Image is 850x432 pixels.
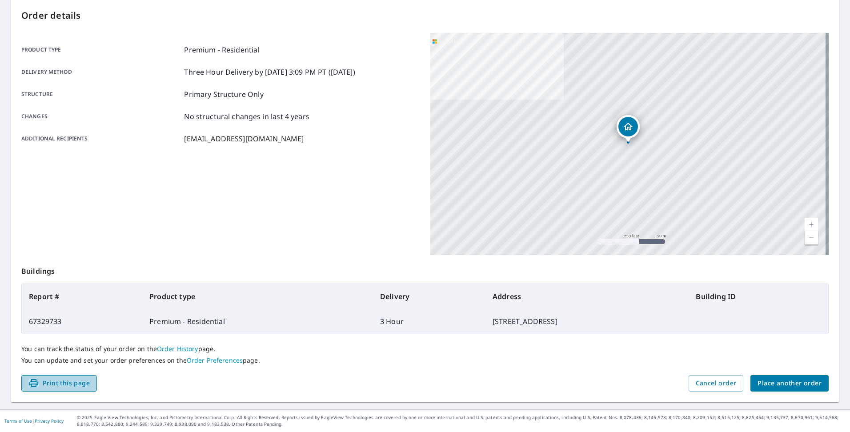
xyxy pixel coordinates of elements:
[21,255,829,284] p: Buildings
[22,284,142,309] th: Report #
[805,231,818,244] a: Current Level 17, Zoom Out
[750,375,829,392] button: Place another order
[4,418,32,424] a: Terms of Use
[35,418,64,424] a: Privacy Policy
[485,284,689,309] th: Address
[184,111,309,122] p: No structural changes in last 4 years
[184,67,355,77] p: Three Hour Delivery by [DATE] 3:09 PM PT ([DATE])
[696,378,737,389] span: Cancel order
[21,67,180,77] p: Delivery method
[805,218,818,231] a: Current Level 17, Zoom In
[485,309,689,334] td: [STREET_ADDRESS]
[21,111,180,122] p: Changes
[21,375,97,392] button: Print this page
[4,418,64,424] p: |
[184,44,259,55] p: Premium - Residential
[184,133,304,144] p: [EMAIL_ADDRESS][DOMAIN_NAME]
[187,356,243,364] a: Order Preferences
[142,309,373,334] td: Premium - Residential
[21,356,829,364] p: You can update and set your order preferences on the page.
[21,9,829,22] p: Order details
[28,378,90,389] span: Print this page
[758,378,822,389] span: Place another order
[689,375,744,392] button: Cancel order
[373,284,485,309] th: Delivery
[617,115,640,143] div: Dropped pin, building 1, Residential property, 3809 SW 48th Pl Portland, OR 97221
[184,89,263,100] p: Primary Structure Only
[22,309,142,334] td: 67329733
[21,345,829,353] p: You can track the status of your order on the page.
[21,89,180,100] p: Structure
[157,344,198,353] a: Order History
[142,284,373,309] th: Product type
[373,309,485,334] td: 3 Hour
[21,133,180,144] p: Additional recipients
[77,414,846,428] p: © 2025 Eagle View Technologies, Inc. and Pictometry International Corp. All Rights Reserved. Repo...
[21,44,180,55] p: Product type
[689,284,828,309] th: Building ID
